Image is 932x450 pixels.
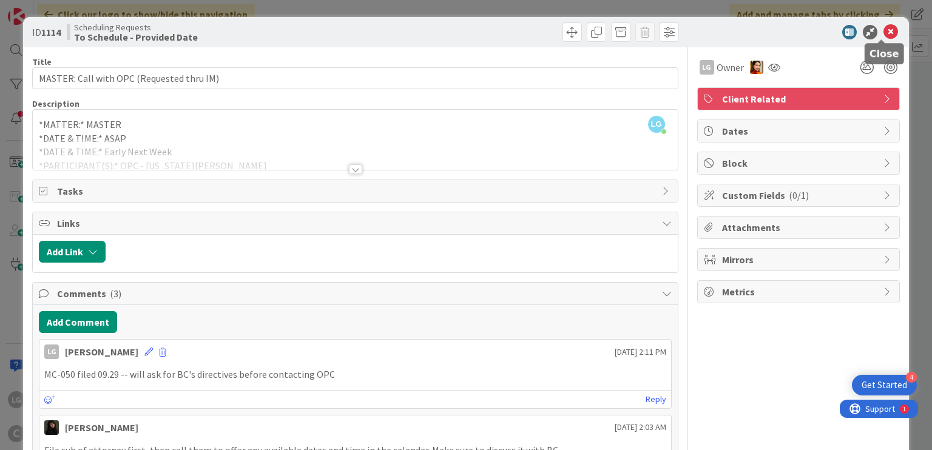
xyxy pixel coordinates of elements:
[750,61,763,74] img: PM
[63,5,66,15] div: 1
[44,368,666,381] p: MC-050 filed 09.29 -- will ask for BC's directives before contacting OPC
[74,22,198,32] span: Scheduling Requests
[722,92,877,106] span: Client Related
[722,284,877,299] span: Metrics
[39,118,671,132] p: *MATTER:* MASTER
[57,184,655,198] span: Tasks
[646,392,666,407] a: Reply
[74,32,198,42] b: To Schedule - Provided Date
[700,60,714,75] div: LG
[32,25,61,39] span: ID
[57,216,655,230] span: Links
[852,375,917,395] div: Open Get Started checklist, remaining modules: 4
[722,156,877,170] span: Block
[32,98,79,109] span: Description
[44,344,59,359] div: LG
[789,189,809,201] span: ( 0/1 )
[615,346,666,358] span: [DATE] 2:11 PM
[32,56,52,67] label: Title
[65,344,138,359] div: [PERSON_NAME]
[41,26,61,38] b: 1114
[870,48,899,59] h5: Close
[32,67,678,89] input: type card name here...
[39,241,106,263] button: Add Link
[906,372,917,383] div: 4
[25,2,55,16] span: Support
[722,124,877,138] span: Dates
[722,220,877,235] span: Attachments
[65,420,138,435] div: [PERSON_NAME]
[722,188,877,203] span: Custom Fields
[57,286,655,301] span: Comments
[39,311,117,333] button: Add Comment
[39,132,671,146] p: *DATE & TIME:* ASAP
[615,421,666,434] span: [DATE] 2:03 AM
[110,287,121,300] span: ( 3 )
[648,116,665,133] span: LG
[44,420,59,435] img: ES
[717,60,744,75] span: Owner
[722,252,877,267] span: Mirrors
[862,379,907,391] div: Get Started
